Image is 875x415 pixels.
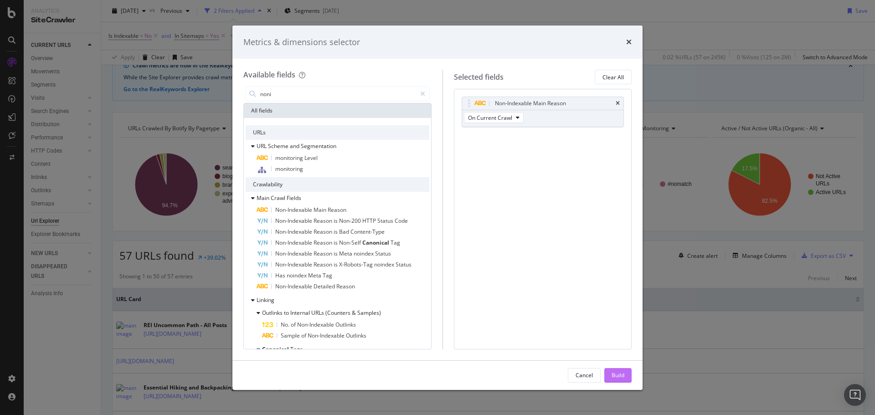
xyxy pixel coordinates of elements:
[275,239,314,246] span: Non-Indexable
[844,384,866,406] div: Open Intercom Messenger
[334,228,339,236] span: is
[604,368,632,383] button: Build
[339,250,354,257] span: Meta
[377,217,395,225] span: Status
[328,206,346,214] span: Reason
[246,125,429,140] div: URLs
[339,261,374,268] span: X-Robots-Tag
[335,321,356,328] span: Outlinks
[262,309,284,317] span: Outlinks
[257,194,271,202] span: Main
[311,309,325,317] span: URLs
[314,239,334,246] span: Reason
[290,142,301,150] span: and
[271,194,287,202] span: Crawl
[323,272,332,279] span: Tag
[275,206,314,214] span: Non-Indexable
[243,70,295,80] div: Available fields
[357,309,381,317] span: Samples)
[626,36,632,48] div: times
[257,142,268,150] span: URL
[290,345,303,353] span: Tags
[268,142,290,150] span: Scheme
[468,114,512,122] span: On Current Crawl
[362,239,391,246] span: Canonical
[336,282,355,290] span: Reason
[314,261,334,268] span: Reason
[395,217,408,225] span: Code
[454,72,504,82] div: Selected fields
[275,282,314,290] span: Non-Indexable
[595,70,632,84] button: Clear All
[243,36,360,48] div: Metrics & dimensions selector
[290,309,311,317] span: Internal
[350,228,385,236] span: Content-Type
[257,296,274,304] span: Linking
[325,309,352,317] span: (Counters
[334,261,339,268] span: is
[301,142,336,150] span: Segmentation
[346,332,366,339] span: Outlinks
[314,282,336,290] span: Detailed
[339,239,362,246] span: Non-Self
[464,112,524,123] button: On Current Crawl
[275,217,314,225] span: Non-Indexable
[576,371,593,379] div: Cancel
[339,217,362,225] span: Non-200
[281,332,301,339] span: Sample
[275,272,287,279] span: Has
[462,97,624,127] div: Non-Indexable Main ReasontimesOn Current Crawl
[391,239,400,246] span: Tag
[314,206,328,214] span: Main
[314,228,334,236] span: Reason
[314,250,334,257] span: Reason
[334,239,339,246] span: is
[495,99,566,108] div: Non-Indexable Main Reason
[308,332,346,339] span: Non-Indexable
[314,217,334,225] span: Reason
[275,165,303,173] span: monitoring
[616,101,620,106] div: times
[362,217,377,225] span: HTTP
[259,87,416,101] input: Search by field name
[287,194,301,202] span: Fields
[308,272,323,279] span: Meta
[262,345,290,353] span: Canonical
[291,321,297,328] span: of
[304,154,318,162] span: Level
[244,103,431,118] div: All fields
[284,309,290,317] span: to
[375,250,391,257] span: Status
[396,261,412,268] span: Status
[334,250,339,257] span: is
[568,368,601,383] button: Cancel
[301,332,308,339] span: of
[281,321,291,328] span: No.
[287,272,308,279] span: noindex
[232,26,643,390] div: modal
[354,250,375,257] span: noindex
[339,228,350,236] span: Bad
[275,228,314,236] span: Non-Indexable
[352,309,357,317] span: &
[275,154,304,162] span: monitoring
[275,261,314,268] span: Non-Indexable
[297,321,335,328] span: Non-Indexable
[334,217,339,225] span: is
[275,250,314,257] span: Non-Indexable
[612,371,624,379] div: Build
[246,177,429,192] div: Crawlability
[374,261,396,268] span: noindex
[602,73,624,81] div: Clear All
